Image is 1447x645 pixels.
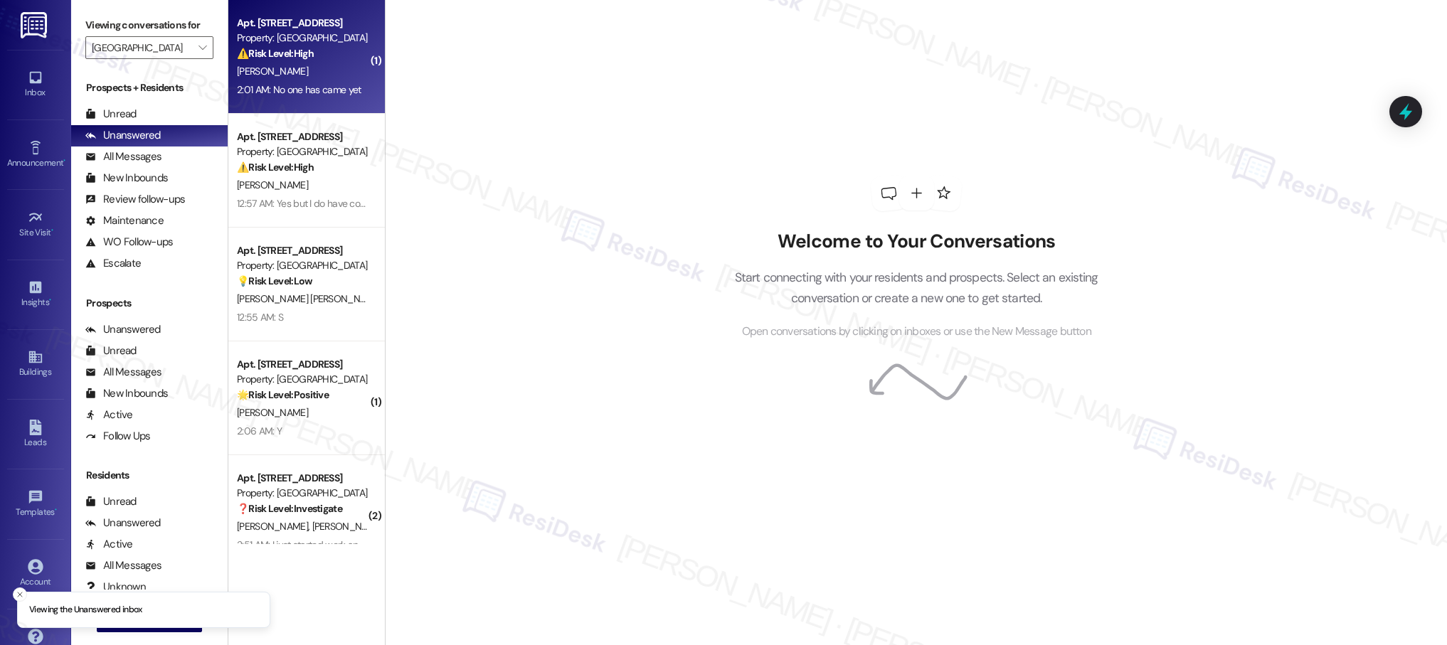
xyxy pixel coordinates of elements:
[85,149,161,164] div: All Messages
[742,323,1091,341] span: Open conversations by clicking on inboxes or use the New Message button
[85,213,164,228] div: Maintenance
[237,129,369,144] div: Apt. [STREET_ADDRESS]
[198,42,206,53] i: 
[63,156,65,166] span: •
[85,516,161,531] div: Unanswered
[237,258,369,273] div: Property: [GEOGRAPHIC_DATA]
[237,538,722,551] div: 2:51 AM: I just started work and with what I get paid is not enough for rent [PERSON_NAME] is the...
[85,343,137,358] div: Unread
[85,537,133,552] div: Active
[85,235,173,250] div: WO Follow-ups
[7,65,64,104] a: Inbox
[85,322,161,337] div: Unanswered
[237,486,369,501] div: Property: [GEOGRAPHIC_DATA]
[7,485,64,523] a: Templates •
[7,275,64,314] a: Insights •
[312,520,383,533] span: [PERSON_NAME]
[85,407,133,422] div: Active
[7,555,64,593] a: Account
[85,580,146,595] div: Unknown
[85,429,151,444] div: Follow Ups
[55,505,57,515] span: •
[237,144,369,159] div: Property: [GEOGRAPHIC_DATA]
[237,161,314,174] strong: ⚠️ Risk Level: High
[237,31,369,46] div: Property: [GEOGRAPHIC_DATA]
[237,243,369,258] div: Apt. [STREET_ADDRESS]
[237,388,329,401] strong: 🌟 Risk Level: Positive
[713,230,1120,253] h2: Welcome to Your Conversations
[237,425,282,437] div: 2:06 AM: Y
[85,107,137,122] div: Unread
[85,365,161,380] div: All Messages
[85,494,137,509] div: Unread
[21,12,50,38] img: ResiDesk Logo
[237,292,381,305] span: [PERSON_NAME] [PERSON_NAME]
[237,178,308,191] span: [PERSON_NAME]
[713,267,1120,308] p: Start connecting with your residents and prospects. Select an existing conversation or create a n...
[237,502,342,515] strong: ❓ Risk Level: Investigate
[71,80,228,95] div: Prospects + Residents
[85,128,161,143] div: Unanswered
[49,295,51,305] span: •
[71,468,228,483] div: Residents
[85,558,161,573] div: All Messages
[237,47,314,60] strong: ⚠️ Risk Level: High
[13,587,27,602] button: Close toast
[237,520,312,533] span: [PERSON_NAME]
[7,345,64,383] a: Buildings
[85,14,213,36] label: Viewing conversations for
[237,357,369,372] div: Apt. [STREET_ADDRESS]
[85,386,168,401] div: New Inbounds
[237,65,308,78] span: [PERSON_NAME]
[85,171,168,186] div: New Inbounds
[71,296,228,311] div: Prospects
[237,83,361,96] div: 2:01 AM: No one has came yet
[51,225,53,235] span: •
[237,311,283,324] div: 12:55 AM: S
[85,192,185,207] div: Review follow-ups
[237,471,369,486] div: Apt. [STREET_ADDRESS]
[237,406,308,419] span: [PERSON_NAME]
[237,372,369,387] div: Property: [GEOGRAPHIC_DATA]
[85,256,141,271] div: Escalate
[237,274,312,287] strong: 💡 Risk Level: Low
[29,604,142,617] p: Viewing the Unanswered inbox
[7,206,64,244] a: Site Visit •
[92,36,191,59] input: All communities
[237,16,369,31] div: Apt. [STREET_ADDRESS]
[7,415,64,454] a: Leads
